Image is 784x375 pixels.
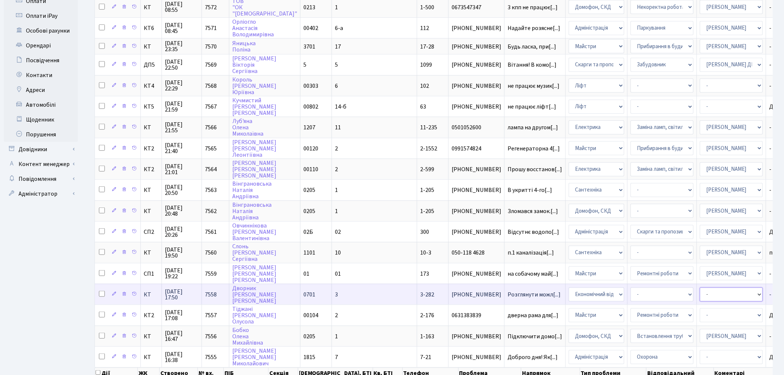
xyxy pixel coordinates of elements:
[303,24,318,32] span: 00402
[232,222,276,242] a: Овчиннікова[PERSON_NAME]Валентинівна
[335,43,341,51] span: 17
[335,103,346,111] span: 14-б
[205,61,217,69] span: 7569
[335,311,338,319] span: 2
[452,250,501,256] span: 050-118 4628
[303,165,318,173] span: 00110
[144,250,159,256] span: КТ
[144,271,159,277] span: СП1
[452,166,501,172] span: [PHONE_NUMBER]
[4,68,78,83] a: Контакти
[335,145,338,153] span: 2
[335,228,341,236] span: 02
[452,271,501,277] span: [PHONE_NUMBER]
[303,249,315,257] span: 1101
[4,142,78,157] a: Довідники
[303,332,315,341] span: 0205
[420,311,434,319] span: 2-176
[303,207,315,215] span: 0205
[232,159,276,180] a: [PERSON_NAME][PERSON_NAME][PERSON_NAME]
[165,330,199,342] span: [DATE] 16:47
[144,146,159,152] span: КТ2
[335,353,338,361] span: 7
[303,82,318,90] span: 00303
[420,270,429,278] span: 173
[165,101,199,113] span: [DATE] 21:59
[452,83,501,89] span: [PHONE_NUMBER]
[335,61,338,69] span: 5
[4,97,78,112] a: Автомобілі
[205,186,217,194] span: 7563
[420,353,431,361] span: 7-21
[335,24,343,32] span: 6-а
[508,123,558,132] span: лампа на другом[...]
[303,186,315,194] span: 0205
[508,332,562,341] span: Підключити домо[...]
[144,166,159,172] span: КТ2
[303,61,306,69] span: 5
[144,25,159,31] span: КТ6
[420,165,434,173] span: 2-599
[452,104,501,110] span: [PHONE_NUMBER]
[420,145,437,153] span: 2-1552
[205,332,217,341] span: 7556
[4,38,78,53] a: Орендарі
[144,229,159,235] span: СП2
[508,311,558,319] span: дверна рама для[...]
[508,82,559,90] span: не працює музик[...]
[420,249,431,257] span: 10-3
[303,270,309,278] span: 01
[232,138,276,159] a: [PERSON_NAME][PERSON_NAME]Леонтіївна
[4,9,78,23] a: Оплати iPay
[335,270,341,278] span: 01
[420,332,434,341] span: 1-163
[303,291,315,299] span: 0701
[335,165,338,173] span: 2
[165,142,199,154] span: [DATE] 21:40
[508,61,557,69] span: Вітання! В комо[...]
[205,353,217,361] span: 7555
[452,333,501,339] span: [PHONE_NUMBER]
[232,18,274,39] a: ОрліоглоАнастасіяВолодимирівна
[420,291,434,299] span: 3-282
[303,123,315,132] span: 1207
[420,61,432,69] span: 1099
[165,80,199,92] span: [DATE] 22:29
[303,311,318,319] span: 00104
[165,268,199,279] span: [DATE] 19:22
[144,333,159,339] span: КТ
[4,53,78,68] a: Посвідчення
[165,205,199,217] span: [DATE] 20:48
[452,44,501,50] span: [PHONE_NUMBER]
[508,103,556,111] span: не працює ліфт[...]
[335,3,338,11] span: 1
[144,187,159,193] span: КТ
[335,186,338,194] span: 1
[420,24,429,32] span: 112
[420,207,434,215] span: 1-205
[205,82,217,90] span: 7568
[335,249,341,257] span: 10
[144,83,159,89] span: КТ4
[165,184,199,196] span: [DATE] 20:50
[335,207,338,215] span: 1
[205,3,217,11] span: 7572
[205,291,217,299] span: 7558
[452,208,501,214] span: [PHONE_NUMBER]
[4,127,78,142] a: Порушення
[508,270,558,278] span: на собачому май[...]
[452,292,501,298] span: [PHONE_NUMBER]
[452,25,501,31] span: [PHONE_NUMBER]
[420,43,434,51] span: 17-28
[4,172,78,186] a: Повідомлення
[303,43,315,51] span: 3701
[4,83,78,97] a: Адреси
[144,4,159,10] span: КТ
[205,165,217,173] span: 7564
[205,123,217,132] span: 7566
[165,351,199,363] span: [DATE] 16:38
[303,228,313,236] span: 02Б
[205,228,217,236] span: 7561
[144,44,159,50] span: КТ
[144,292,159,298] span: КТ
